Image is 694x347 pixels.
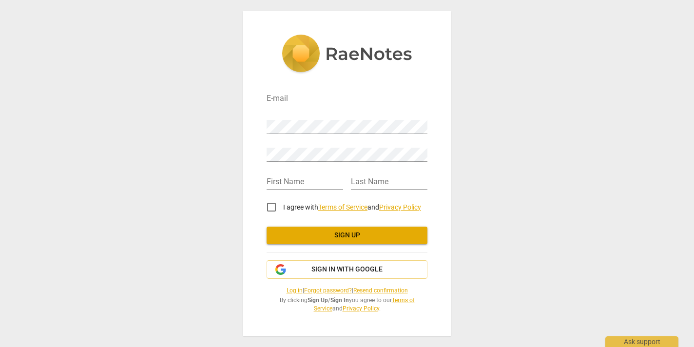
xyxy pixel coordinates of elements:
span: | | [267,287,427,295]
button: Sign up [267,227,427,244]
b: Sign Up [308,297,328,304]
span: Sign up [274,231,420,240]
button: Sign in with Google [267,260,427,279]
a: Forgot password? [304,287,352,294]
img: 5ac2273c67554f335776073100b6d88f.svg [282,35,412,75]
b: Sign In [330,297,349,304]
a: Terms of Service [318,203,367,211]
div: Ask support [605,336,678,347]
a: Privacy Policy [379,203,421,211]
a: Terms of Service [314,297,415,312]
span: I agree with and [283,203,421,211]
span: Sign in with Google [311,265,383,274]
span: By clicking / you agree to our and . [267,296,427,312]
a: Privacy Policy [343,305,379,312]
a: Resend confirmation [353,287,408,294]
a: Log in [287,287,303,294]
